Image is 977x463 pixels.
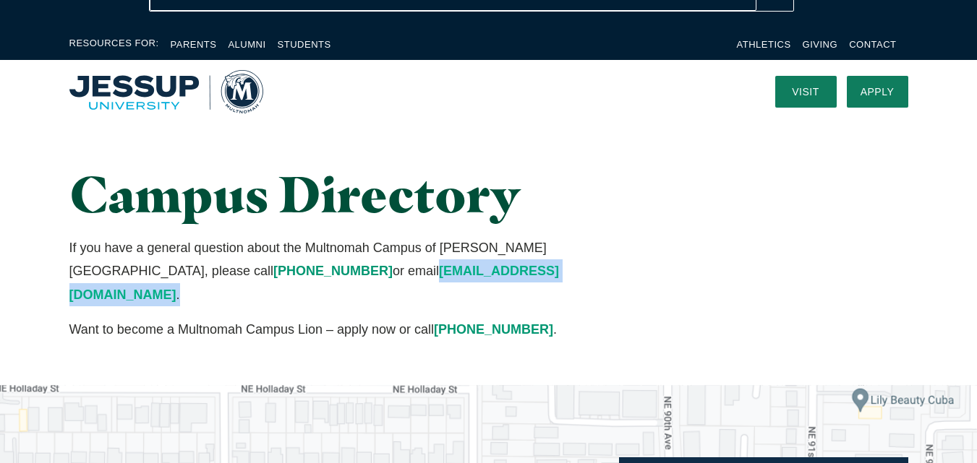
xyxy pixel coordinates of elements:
[69,264,559,301] a: [EMAIL_ADDRESS][DOMAIN_NAME]
[849,39,896,50] a: Contact
[69,166,620,222] h1: Campus Directory
[69,318,620,341] p: Want to become a Multnomah Campus Lion – apply now or call .
[803,39,838,50] a: Giving
[737,39,791,50] a: Athletics
[434,322,553,337] a: [PHONE_NUMBER]
[847,76,908,108] a: Apply
[171,39,217,50] a: Parents
[69,236,620,306] p: If you have a general question about the Multnomah Campus of [PERSON_NAME][GEOGRAPHIC_DATA], plea...
[278,39,331,50] a: Students
[273,264,393,278] a: [PHONE_NUMBER]
[228,39,265,50] a: Alumni
[69,70,263,113] a: Home
[69,70,263,113] img: Multnomah University Logo
[69,36,159,53] span: Resources For:
[775,76,837,108] a: Visit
